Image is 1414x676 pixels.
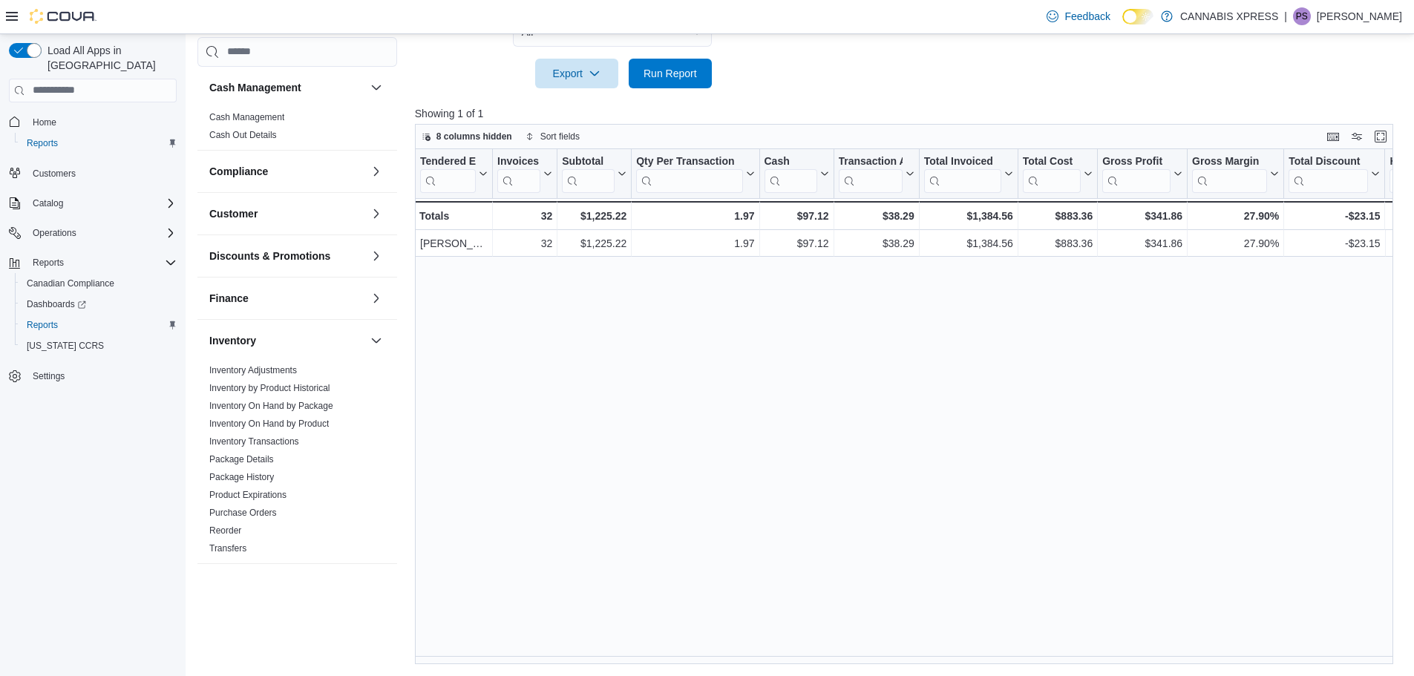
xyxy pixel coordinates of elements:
[21,295,92,313] a: Dashboards
[209,80,364,95] button: Cash Management
[33,117,56,128] span: Home
[367,289,385,307] button: Finance
[838,154,902,168] div: Transaction Average
[27,137,58,149] span: Reports
[27,224,82,242] button: Operations
[1284,7,1287,25] p: |
[209,454,274,465] a: Package Details
[1317,7,1402,25] p: [PERSON_NAME]
[1324,128,1342,145] button: Keyboard shortcuts
[209,206,364,221] button: Customer
[209,206,258,221] h3: Customer
[27,194,177,212] span: Catalog
[33,197,63,209] span: Catalog
[209,453,274,465] span: Package Details
[21,337,110,355] a: [US_STATE] CCRS
[1192,154,1267,192] div: Gross Margin
[3,163,183,184] button: Customers
[924,234,1013,252] div: $1,384.56
[1348,128,1366,145] button: Display options
[636,154,742,192] div: Qty Per Transaction
[1023,207,1093,225] div: $883.36
[15,294,183,315] a: Dashboards
[1180,7,1278,25] p: CANNABIS XPRESS
[9,105,177,426] nav: Complex example
[209,333,364,348] button: Inventory
[1102,154,1182,192] button: Gross Profit
[1192,154,1279,192] button: Gross Margin
[209,129,277,141] span: Cash Out Details
[197,108,397,150] div: Cash Management
[367,79,385,96] button: Cash Management
[209,364,297,376] span: Inventory Adjustments
[15,335,183,356] button: [US_STATE] CCRS
[1023,154,1081,168] div: Total Cost
[1289,154,1368,168] div: Total Discount
[209,436,299,447] a: Inventory Transactions
[367,332,385,350] button: Inventory
[419,207,488,225] div: Totals
[1102,154,1171,192] div: Gross Profit
[3,223,183,243] button: Operations
[1102,154,1171,168] div: Gross Profit
[209,80,301,95] h3: Cash Management
[3,252,183,273] button: Reports
[15,133,183,154] button: Reports
[436,131,512,142] span: 8 columns hidden
[1041,1,1116,31] a: Feedback
[209,525,241,536] a: Reorder
[209,543,246,554] a: Transfers
[209,471,274,483] span: Package History
[209,382,330,394] span: Inventory by Product Historical
[562,234,626,252] div: $1,225.22
[21,316,64,334] a: Reports
[415,106,1404,121] p: Showing 1 of 1
[209,418,329,430] span: Inventory On Hand by Product
[27,298,86,310] span: Dashboards
[21,275,177,292] span: Canadian Compliance
[1289,154,1380,192] button: Total Discount
[497,154,552,192] button: Invoices Sold
[544,59,609,88] span: Export
[497,154,540,168] div: Invoices Sold
[33,227,76,239] span: Operations
[21,275,120,292] a: Canadian Compliance
[764,234,828,252] div: $97.12
[540,131,580,142] span: Sort fields
[497,234,552,252] div: 32
[209,472,274,482] a: Package History
[27,254,177,272] span: Reports
[27,224,177,242] span: Operations
[209,291,249,306] h3: Finance
[27,165,82,183] a: Customers
[1289,234,1380,252] div: -$23.15
[27,278,114,289] span: Canadian Compliance
[420,154,488,192] button: Tendered Employee
[27,114,62,131] a: Home
[3,193,183,214] button: Catalog
[644,66,697,81] span: Run Report
[923,207,1012,225] div: $1,384.56
[764,207,828,225] div: $97.12
[209,401,333,411] a: Inventory On Hand by Package
[3,365,183,387] button: Settings
[209,111,284,123] span: Cash Management
[367,247,385,265] button: Discounts & Promotions
[33,257,64,269] span: Reports
[1192,234,1279,252] div: 27.90%
[1102,234,1182,252] div: $341.86
[764,154,816,192] div: Cash
[21,337,177,355] span: Washington CCRS
[27,254,70,272] button: Reports
[209,508,277,518] a: Purchase Orders
[1289,207,1380,225] div: -$23.15
[1122,24,1123,25] span: Dark Mode
[367,163,385,180] button: Compliance
[33,370,65,382] span: Settings
[1122,9,1153,24] input: Dark Mode
[3,111,183,133] button: Home
[1192,154,1267,168] div: Gross Margin
[209,489,287,501] span: Product Expirations
[497,154,540,192] div: Invoices Sold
